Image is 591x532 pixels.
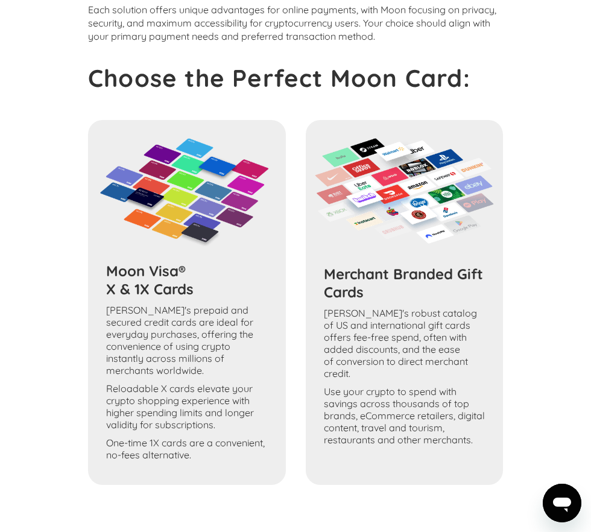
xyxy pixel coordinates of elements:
[324,385,485,446] p: Use your crypto to spend with savings across thousands of top brands, eCommerce retailers, digita...
[324,307,485,379] p: [PERSON_NAME]'s robust catalog of US and international gift cards offers fee-free spend, often wi...
[543,484,581,522] iframe: Button to launch messaging window
[324,265,485,301] h3: Merchant Branded Gift Cards
[88,3,503,43] p: Each solution offers unique advantages for online payments, with Moon focusing on privacy, securi...
[88,63,470,93] strong: Choose the Perfect Moon Card:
